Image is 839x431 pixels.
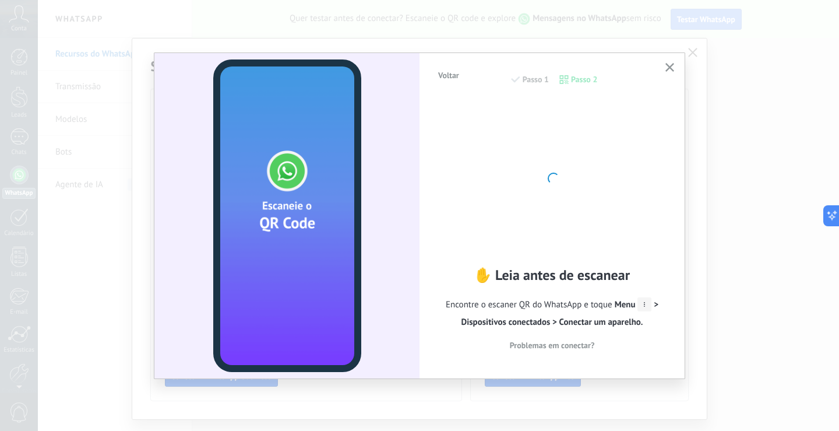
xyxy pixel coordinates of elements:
button: Problemas em conectar? [437,337,667,354]
span: Menu [615,299,652,310]
span: Encontre o escaner QR do WhatsApp e toque [437,296,667,331]
span: > Dispositivos conectados > Conectar um aparelho. [461,299,658,328]
h2: ✋ Leia antes de escanear [437,266,667,284]
button: Voltar [433,66,464,84]
span: Problemas em conectar? [510,341,595,349]
span: Voltar [438,71,459,79]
